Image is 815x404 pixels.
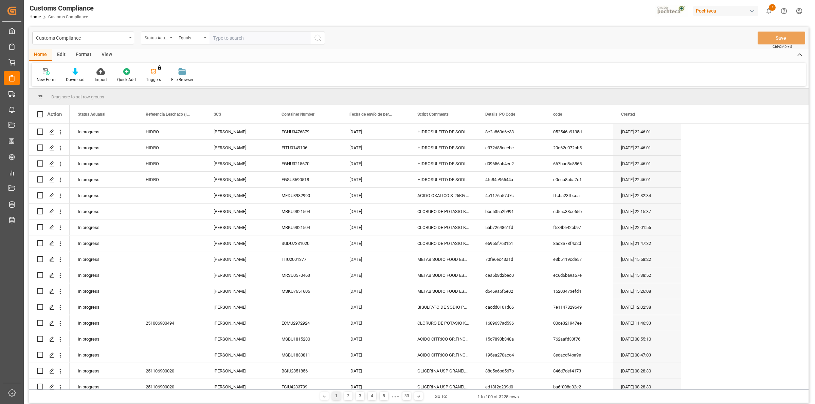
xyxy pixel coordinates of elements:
[138,156,205,171] div: HIDRO
[409,379,477,395] div: GLICERINA USP GRANEL ARG (69511)
[613,140,681,155] div: [DATE] 22:46:01
[613,172,681,187] div: [DATE] 22:46:01
[70,172,138,187] div: In progress
[175,32,209,44] button: open menu
[30,15,41,19] a: Home
[655,5,689,17] img: pochtecaImg.jpg_1689854062.jpg
[761,3,776,19] button: show 7 new notifications
[138,124,205,139] div: HIDRO
[70,204,681,219] div: Press SPACE to select this row.
[332,392,341,400] div: 1
[205,251,273,267] div: [PERSON_NAME]
[758,32,805,44] button: Save
[409,219,477,235] div: CLORURO DE POTASIO KALISEL U SAC-25 KG (
[205,124,273,139] div: [PERSON_NAME]
[477,235,545,251] div: e5955f7631b1
[341,156,409,171] div: [DATE]
[409,188,477,203] div: ACIDO OXALICO S-25KG AZUL (31047)
[613,299,681,315] div: [DATE] 12:02:38
[477,204,545,219] div: bbc535a2b991
[409,315,477,331] div: CLORURO DE POTASIO KALISEL S-25 KG (9479
[545,140,613,155] div: 20e62c072bb5
[477,251,545,267] div: 70fe6ec43a1d
[70,299,681,315] div: Press SPACE to select this row.
[341,124,409,139] div: [DATE]
[70,315,138,331] div: In progress
[273,219,341,235] div: MRKU9821504
[273,188,341,203] div: MEDU3982990
[341,267,409,283] div: [DATE]
[341,315,409,331] div: [DATE]
[477,393,519,400] div: 1 to 100 of 3225 rows
[341,188,409,203] div: [DATE]
[205,331,273,347] div: [PERSON_NAME]
[52,49,71,61] div: Edit
[409,331,477,347] div: ACIDO CITRICO GR.FINO RZBC SACOS 25 KG (
[273,363,341,379] div: BSIU2851856
[30,3,94,13] div: Customs Compliance
[477,267,545,283] div: cea5b8d2bec0
[209,32,311,44] input: Type to search
[545,156,613,171] div: 667bad8c8865
[613,283,681,299] div: [DATE] 15:26:08
[341,283,409,299] div: [DATE]
[66,77,85,83] div: Download
[341,299,409,315] div: [DATE]
[545,347,613,363] div: 3edacdf4ba9e
[477,379,545,395] div: ed18f2e209d0
[545,251,613,267] div: e3b5119cde57
[70,219,138,235] div: In progress
[769,4,776,11] span: 7
[613,251,681,267] div: [DATE] 15:58:22
[179,33,202,41] div: Equals
[545,172,613,187] div: e0eca8bba7c1
[613,156,681,171] div: [DATE] 22:46:01
[70,156,681,172] div: Press SPACE to select this row.
[613,124,681,139] div: [DATE] 22:46:01
[545,299,613,315] div: 7e1147829649
[409,235,477,251] div: CLORURO DE POTASIO KALISEL U SAC-25 KG (
[477,283,545,299] div: d6469a5f6e02
[138,172,205,187] div: HIDRO
[341,219,409,235] div: [DATE]
[70,251,138,267] div: In progress
[477,156,545,171] div: d09656ab4ec2
[341,347,409,363] div: [DATE]
[214,112,221,117] span: SCS
[32,32,134,44] button: open menu
[613,219,681,235] div: [DATE] 22:01:55
[70,235,138,251] div: In progress
[70,140,681,156] div: Press SPACE to select this row.
[435,393,447,400] div: Go To:
[29,331,70,347] div: Press SPACE to select this row.
[70,315,681,331] div: Press SPACE to select this row.
[70,347,138,363] div: In progress
[693,4,761,17] button: Pochteca
[138,379,205,395] div: 251106900020
[545,219,613,235] div: f584be42bb97
[273,204,341,219] div: MRKU9821504
[613,315,681,331] div: [DATE] 11:46:33
[409,363,477,379] div: GLICERINA USP GRANEL ARG (69511)
[71,49,96,61] div: Format
[273,172,341,187] div: EGSU3690518
[409,140,477,155] div: HIDROSULFITO DE SODIO 50 KG CUNETE (2283
[392,394,399,399] div: ● ● ●
[146,112,191,117] span: Referencia Leschaco (Impo)
[70,188,681,204] div: Press SPACE to select this row.
[205,235,273,251] div: [PERSON_NAME]
[341,363,409,379] div: [DATE]
[205,363,273,379] div: [PERSON_NAME]
[70,331,138,347] div: In progress
[273,124,341,139] div: EGHU3476879
[70,172,681,188] div: Press SPACE to select this row.
[205,347,273,363] div: [PERSON_NAME]
[545,363,613,379] div: 846d7def4173
[417,112,449,117] span: Script Comments
[78,112,105,117] span: Status Aduanal
[29,283,70,299] div: Press SPACE to select this row.
[205,315,273,331] div: [PERSON_NAME]
[409,204,477,219] div: CLORURO DE POTASIO KALISEL U SAC-25 KG (
[70,331,681,347] div: Press SPACE to select this row.
[70,299,138,315] div: In progress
